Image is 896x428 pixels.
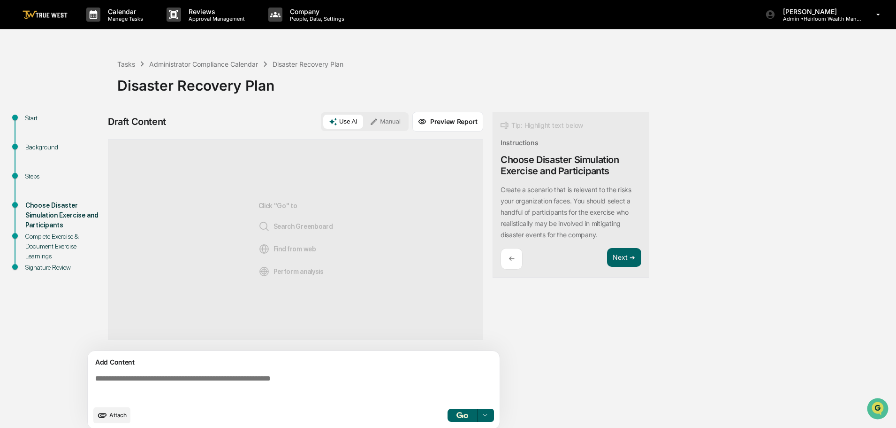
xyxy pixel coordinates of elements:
[68,119,76,127] div: 🗄️
[258,266,270,277] img: Analysis
[364,115,406,129] button: Manual
[258,221,333,232] span: Search Greenboard
[323,115,363,129] button: Use AI
[77,118,116,128] span: Attestations
[282,8,349,16] p: Company
[501,186,631,239] p: Create a scenario that is relevant to the risks your organization faces. You should select a hand...
[775,8,863,16] p: [PERSON_NAME]
[32,81,119,89] div: We're available if you need us!
[181,8,250,16] p: Reviews
[448,409,478,422] button: Go
[282,16,349,22] p: People, Data, Settings
[25,263,102,272] div: Signature Review
[19,118,61,128] span: Preclearance
[501,139,539,147] div: Instructions
[149,60,258,68] div: Administrator Compliance Calendar
[258,221,270,232] img: Search
[258,243,270,255] img: Web
[100,16,148,22] p: Manage Tasks
[32,72,154,81] div: Start new chat
[258,266,324,277] span: Perform analysis
[509,254,515,263] p: ←
[501,154,641,177] div: Choose Disaster Simulation Exercise and Participants
[66,159,114,166] a: Powered byPylon
[181,16,250,22] p: Approval Management
[25,201,102,230] div: Choose Disaster Simulation Exercise and Participants
[25,232,102,261] div: Complete Exercise & Document Exercise Learnings
[93,357,494,368] div: Add Content
[866,397,891,422] iframe: Open customer support
[412,112,483,132] button: Preview Report
[108,116,166,127] div: Draft Content
[9,119,17,127] div: 🖐️
[64,115,120,132] a: 🗄️Attestations
[775,16,863,22] p: Admin • Heirloom Wealth Management
[6,115,64,132] a: 🖐️Preclearance
[19,136,59,146] span: Data Lookup
[100,8,148,16] p: Calendar
[456,412,468,418] img: Go
[9,137,17,145] div: 🔎
[273,60,343,68] div: Disaster Recovery Plan
[258,155,333,325] div: Click "Go" to
[6,132,63,149] a: 🔎Data Lookup
[9,72,26,89] img: 1746055101610-c473b297-6a78-478c-a979-82029cc54cd1
[258,243,316,255] span: Find from web
[607,248,641,267] button: Next ➔
[159,75,171,86] button: Start new chat
[117,60,135,68] div: Tasks
[93,159,114,166] span: Pylon
[93,407,130,423] button: upload document
[23,10,68,19] img: logo
[501,120,583,131] div: Tip: Highlight text below
[25,171,102,181] div: Steps
[25,113,102,123] div: Start
[25,142,102,152] div: Background
[109,412,127,419] span: Attach
[117,70,891,94] div: Disaster Recovery Plan
[9,20,171,35] p: How can we help?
